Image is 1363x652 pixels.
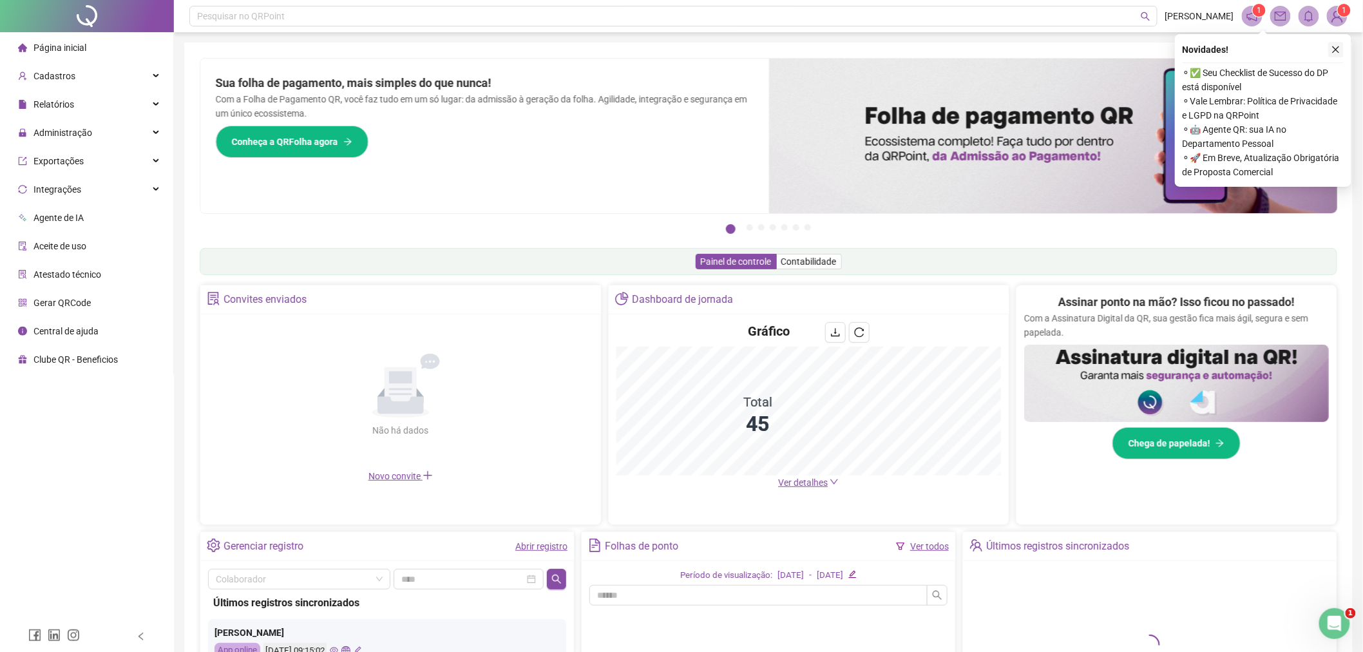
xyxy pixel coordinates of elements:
[588,539,602,552] span: file-text
[33,184,81,195] span: Integrações
[18,185,27,194] span: sync
[817,569,843,582] div: [DATE]
[1129,436,1210,450] span: Chega de papelada!
[224,289,307,311] div: Convites enviados
[33,71,75,81] span: Cadastros
[423,470,433,481] span: plus
[48,629,61,642] span: linkedin
[1183,66,1344,94] span: ⚬ ✅ Seu Checklist de Sucesso do DP está disponível
[18,100,27,109] span: file
[1319,608,1350,639] iframe: Intercom live chat
[1303,10,1315,22] span: bell
[1024,311,1329,340] p: Com a Assinatura Digital da QR, sua gestão fica mais ágil, segura e sem papelada.
[33,354,118,365] span: Clube QR - Beneficios
[67,629,80,642] span: instagram
[809,569,812,582] div: -
[848,570,857,579] span: edit
[207,539,220,552] span: setting
[214,626,560,640] div: [PERSON_NAME]
[830,477,839,486] span: down
[1183,94,1344,122] span: ⚬ Vale Lembrar: Política de Privacidade e LGPD na QRPoint
[137,632,146,641] span: left
[341,423,460,437] div: Não há dados
[986,535,1129,557] div: Últimos registros sincronizados
[224,535,303,557] div: Gerenciar registro
[1183,43,1229,57] span: Novidades !
[216,92,754,120] p: Com a Folha de Pagamento QR, você faz tudo em um só lugar: da admissão à geração da folha. Agilid...
[33,241,86,251] span: Aceite de uso
[896,542,905,551] span: filter
[1112,427,1241,459] button: Chega de papelada!
[18,327,27,336] span: info-circle
[551,574,562,584] span: search
[830,327,841,338] span: download
[33,269,101,280] span: Atestado técnico
[778,477,828,488] span: Ver detalhes
[1331,45,1340,54] span: close
[33,128,92,138] span: Administração
[769,59,1338,213] img: banner%2F8d14a306-6205-4263-8e5b-06e9a85ad873.png
[615,292,629,305] span: pie-chart
[854,327,864,338] span: reload
[368,471,433,481] span: Novo convite
[605,535,678,557] div: Folhas de ponto
[213,595,561,611] div: Últimos registros sincronizados
[216,74,754,92] h2: Sua folha de pagamento, mais simples do que nunca!
[1141,12,1150,21] span: search
[33,213,84,223] span: Agente de IA
[1342,6,1347,15] span: 1
[793,224,799,231] button: 6
[1246,10,1258,22] span: notification
[910,541,949,551] a: Ver todos
[632,289,733,311] div: Dashboard de jornada
[28,629,41,642] span: facebook
[778,477,839,488] a: Ver detalhes down
[33,43,86,53] span: Página inicial
[1183,151,1344,179] span: ⚬ 🚀 Em Breve, Atualização Obrigatória de Proposta Comercial
[18,242,27,251] span: audit
[781,256,837,267] span: Contabilidade
[781,224,788,231] button: 5
[1328,6,1347,26] img: 78113
[680,569,772,582] div: Período de visualização:
[1058,293,1295,311] h2: Assinar ponto na mão? Isso ficou no passado!
[18,157,27,166] span: export
[18,128,27,137] span: lock
[18,270,27,279] span: solution
[1338,4,1351,17] sup: Atualize o seu contato no menu Meus Dados
[747,224,753,231] button: 2
[1215,439,1225,448] span: arrow-right
[33,156,84,166] span: Exportações
[1183,122,1344,151] span: ⚬ 🤖 Agente QR: sua IA no Departamento Pessoal
[777,569,804,582] div: [DATE]
[726,224,736,234] button: 1
[770,224,776,231] button: 4
[18,298,27,307] span: qrcode
[33,326,99,336] span: Central de ajuda
[1275,10,1286,22] span: mail
[805,224,811,231] button: 7
[748,322,790,340] h4: Gráfico
[18,43,27,52] span: home
[33,99,74,110] span: Relatórios
[33,298,91,308] span: Gerar QRCode
[701,256,772,267] span: Painel de controle
[515,541,567,551] a: Abrir registro
[1253,4,1266,17] sup: 1
[207,292,220,305] span: solution
[1257,6,1262,15] span: 1
[1346,608,1356,618] span: 1
[18,72,27,81] span: user-add
[18,355,27,364] span: gift
[216,126,368,158] button: Conheça a QRFolha agora
[343,137,352,146] span: arrow-right
[1165,9,1234,23] span: [PERSON_NAME]
[969,539,983,552] span: team
[758,224,765,231] button: 3
[932,590,942,600] span: search
[1024,345,1329,422] img: banner%2F02c71560-61a6-44d4-94b9-c8ab97240462.png
[232,135,338,149] span: Conheça a QRFolha agora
